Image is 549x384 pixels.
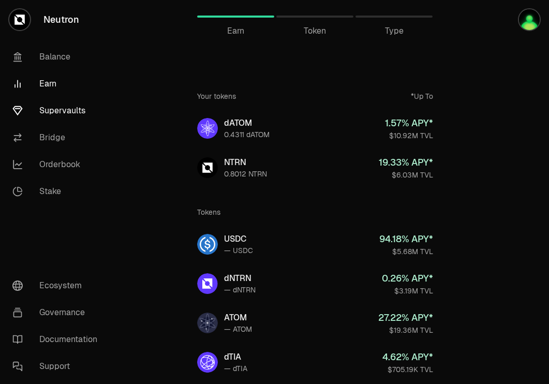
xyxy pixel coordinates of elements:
a: Supervaults [4,97,112,124]
div: $3.19M TVL [382,286,433,296]
img: Atom Staking [519,9,540,30]
div: dATOM [224,117,270,129]
a: Orderbook [4,151,112,178]
span: Token [304,25,326,37]
a: Support [4,353,112,380]
img: ATOM [197,313,218,333]
div: 94.18 % APY* [379,232,433,246]
a: Balance [4,43,112,70]
div: USDC [224,233,253,245]
img: NTRN [197,157,218,178]
div: $705.19K TVL [382,364,433,375]
a: ATOMATOM— ATOM27.22% APY*$19.36M TVL [189,304,441,342]
div: $10.92M TVL [385,130,433,141]
div: — dTIA [224,363,247,374]
div: $6.03M TVL [379,170,433,180]
div: 0.26 % APY* [382,271,433,286]
a: Earn [4,70,112,97]
div: dNTRN [224,272,256,285]
div: Your tokens [197,91,236,101]
a: dTIAdTIA— dTIA4.62% APY*$705.19K TVL [189,344,441,381]
div: dTIA [224,351,247,363]
a: Ecosystem [4,272,112,299]
img: dATOM [197,118,218,139]
div: — dNTRN [224,285,256,295]
a: Documentation [4,326,112,353]
a: NTRNNTRN0.8012 NTRN19.33% APY*$6.03M TVL [189,149,441,186]
div: 0.8012 NTRN [224,169,267,179]
a: dNTRNdNTRN— dNTRN0.26% APY*$3.19M TVL [189,265,441,302]
a: Governance [4,299,112,326]
img: dTIA [197,352,218,373]
div: — USDC [224,245,253,256]
div: — ATOM [224,324,252,334]
div: *Up To [411,91,433,101]
div: ATOM [224,312,252,324]
div: 0.4311 dATOM [224,129,270,140]
img: USDC [197,234,218,255]
a: USDCUSDC— USDC94.18% APY*$5.68M TVL [189,226,441,263]
div: Tokens [197,207,220,217]
img: dNTRN [197,273,218,294]
div: 27.22 % APY* [378,311,433,325]
a: Earn [197,4,274,29]
div: 4.62 % APY* [382,350,433,364]
span: Type [385,25,404,37]
a: dATOMdATOM0.4311 dATOM1.57% APY*$10.92M TVL [189,110,441,147]
div: $19.36M TVL [378,325,433,335]
a: Bridge [4,124,112,151]
span: Earn [227,25,244,37]
div: 1.57 % APY* [385,116,433,130]
div: NTRN [224,156,267,169]
div: $5.68M TVL [379,246,433,257]
a: Stake [4,178,112,205]
div: 19.33 % APY* [379,155,433,170]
